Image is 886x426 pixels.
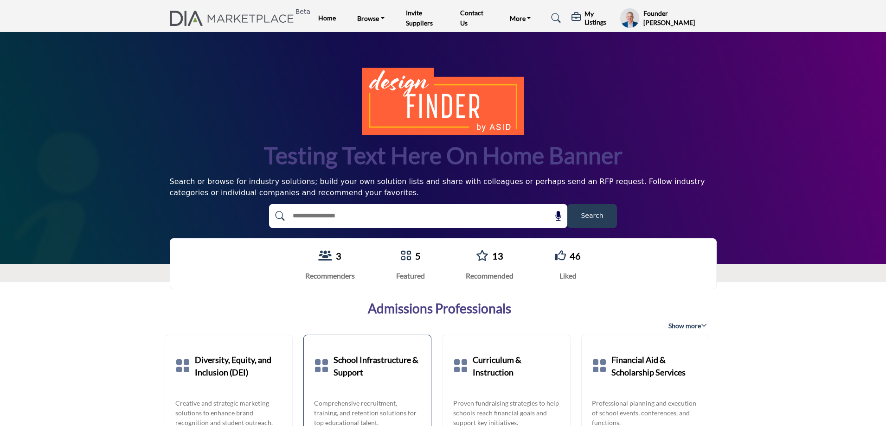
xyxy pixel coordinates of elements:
button: Search [567,204,617,228]
div: Featured [396,270,425,281]
span: Show more [668,321,707,331]
h5: My Listings [584,10,615,26]
div: My Listings [571,10,615,26]
i: Go to Liked [555,250,566,261]
a: Contact Us [460,9,483,27]
img: image [362,68,524,134]
a: Diversity, Equity, and Inclusion (DEI) [195,345,282,387]
a: Go to Recommended [476,250,488,262]
a: 3 [336,250,341,261]
img: Site Logo [170,11,299,26]
a: View Recommenders [318,250,332,262]
a: Beta [170,11,299,26]
a: Search [542,11,567,25]
a: Home [318,14,336,22]
div: Recommended [466,270,514,281]
a: Invite Suppliers [406,9,433,27]
a: 46 [570,250,581,261]
a: More [503,12,538,25]
div: Search or browse for industry solutions; build your own solution lists and share with colleagues ... [170,176,717,198]
div: Recommenders [305,270,355,281]
a: Financial Aid & Scholarship Services [611,345,699,387]
div: Liked [555,270,581,281]
button: Show hide supplier dropdown [620,8,639,28]
a: School Infrastructure & Support [334,345,421,387]
h6: Beta [295,8,310,16]
h1: Testing text here on home banner [264,140,623,171]
a: Curriculum & Instruction [473,345,560,387]
a: Browse [351,12,391,25]
h5: Founder [PERSON_NAME] [643,9,717,27]
a: 5 [415,250,421,261]
span: Search [581,211,603,221]
a: Go to Featured [400,250,411,262]
a: 13 [492,250,503,261]
a: Admissions Professionals [368,301,511,317]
